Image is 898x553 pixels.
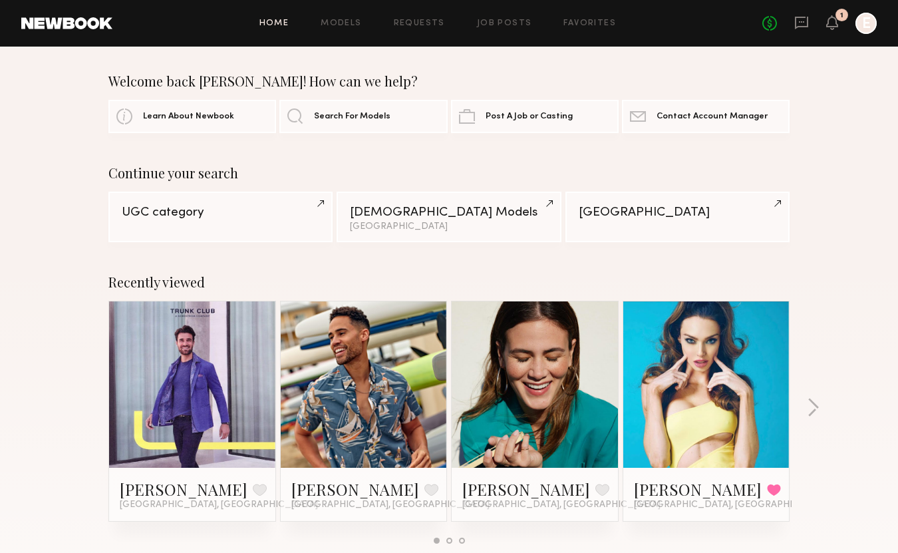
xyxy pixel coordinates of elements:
a: Requests [394,19,445,28]
span: [GEOGRAPHIC_DATA], [GEOGRAPHIC_DATA] [291,500,490,510]
span: Post A Job or Casting [486,112,573,121]
a: [PERSON_NAME] [120,478,247,500]
a: E [855,13,877,34]
a: Home [259,19,289,28]
a: Learn About Newbook [108,100,276,133]
span: [GEOGRAPHIC_DATA], [GEOGRAPHIC_DATA] [120,500,318,510]
div: [GEOGRAPHIC_DATA] [350,222,547,232]
div: [DEMOGRAPHIC_DATA] Models [350,206,547,219]
a: Post A Job or Casting [451,100,619,133]
div: 1 [840,12,843,19]
span: Search For Models [314,112,390,121]
a: Favorites [563,19,616,28]
span: [GEOGRAPHIC_DATA], [GEOGRAPHIC_DATA] [634,500,832,510]
div: Welcome back [PERSON_NAME]! How can we help? [108,73,790,89]
span: Contact Account Manager [657,112,768,121]
a: Contact Account Manager [622,100,790,133]
a: Models [321,19,361,28]
span: [GEOGRAPHIC_DATA], [GEOGRAPHIC_DATA] [462,500,661,510]
a: [DEMOGRAPHIC_DATA] Models[GEOGRAPHIC_DATA] [337,192,561,242]
a: UGC category [108,192,333,242]
a: [PERSON_NAME] [291,478,419,500]
div: Recently viewed [108,274,790,290]
div: [GEOGRAPHIC_DATA] [579,206,776,219]
a: Search For Models [279,100,447,133]
a: [PERSON_NAME] [634,478,762,500]
a: [PERSON_NAME] [462,478,590,500]
div: UGC category [122,206,319,219]
a: Job Posts [477,19,532,28]
a: [GEOGRAPHIC_DATA] [565,192,790,242]
div: Continue your search [108,165,790,181]
span: Learn About Newbook [143,112,234,121]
